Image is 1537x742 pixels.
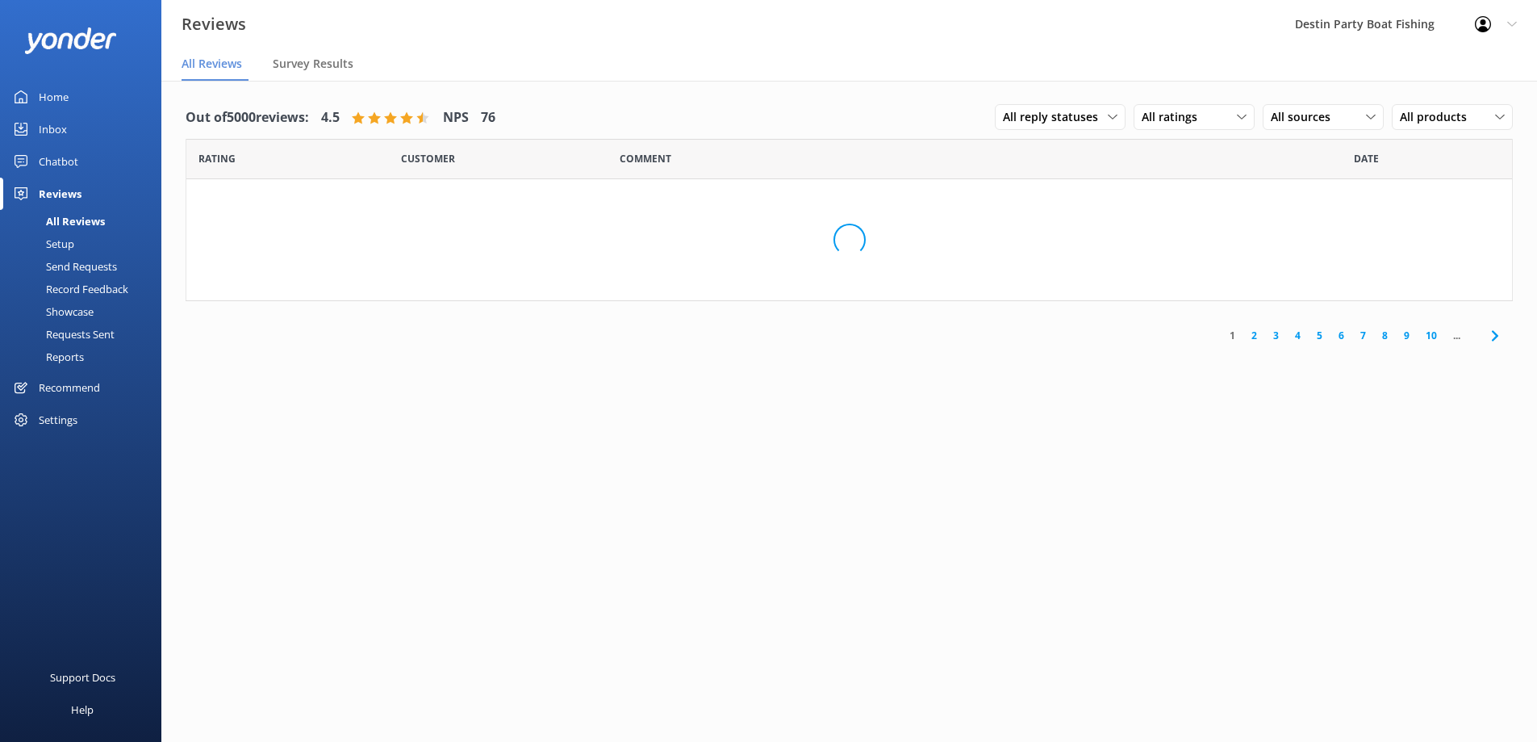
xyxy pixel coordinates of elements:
a: 1 [1222,328,1243,343]
img: yonder-white-logo.png [24,27,117,54]
div: Help [71,694,94,726]
div: Reviews [39,178,81,210]
div: Home [39,81,69,113]
a: 3 [1265,328,1287,343]
h3: Reviews [182,11,246,37]
a: 5 [1309,328,1330,343]
a: Send Requests [10,255,161,278]
div: Setup [10,233,74,255]
span: All ratings [1142,108,1207,126]
span: Survey Results [273,56,353,72]
span: Date [401,151,455,166]
div: Reports [10,346,84,368]
a: Setup [10,233,161,255]
div: Showcase [10,300,94,323]
span: ... [1445,328,1468,343]
a: 7 [1352,328,1374,343]
a: Record Feedback [10,278,161,300]
a: 6 [1330,328,1352,343]
h4: 4.5 [321,107,340,128]
div: Support Docs [50,661,115,694]
a: 8 [1374,328,1396,343]
span: All sources [1271,108,1340,126]
div: Recommend [39,371,100,404]
a: Requests Sent [10,323,161,346]
span: Date [198,151,236,166]
h4: 76 [481,107,495,128]
div: Record Feedback [10,278,128,300]
div: All Reviews [10,210,105,233]
a: 2 [1243,328,1265,343]
a: 10 [1418,328,1445,343]
a: All Reviews [10,210,161,233]
a: Showcase [10,300,161,323]
a: Reports [10,346,161,368]
span: All products [1400,108,1476,126]
h4: Out of 5000 reviews: [186,107,309,128]
span: All reply statuses [1003,108,1108,126]
div: Settings [39,404,77,436]
div: Inbox [39,113,67,145]
div: Requests Sent [10,323,115,346]
span: All Reviews [182,56,242,72]
span: Question [620,151,671,166]
a: 9 [1396,328,1418,343]
div: Chatbot [39,145,78,178]
a: 4 [1287,328,1309,343]
h4: NPS [443,107,469,128]
span: Date [1354,151,1379,166]
div: Send Requests [10,255,117,278]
